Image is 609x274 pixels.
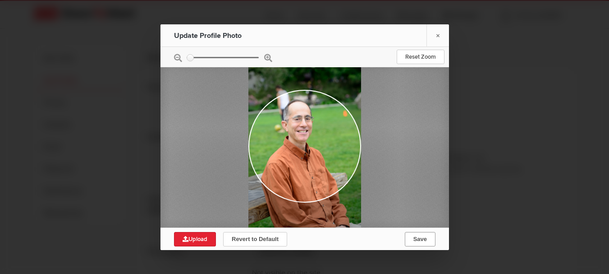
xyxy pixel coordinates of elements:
span: Upload [183,236,207,243]
span: Save [413,236,426,242]
input: zoom [187,56,259,58]
div: Update Profile Photo [174,24,273,47]
span: Revert to Default [232,236,279,242]
button: Save [404,232,435,246]
a: Upload [174,232,216,246]
a: Reset Zoom [397,50,444,64]
a: × [426,24,449,46]
button: Revert to Default [223,232,287,246]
